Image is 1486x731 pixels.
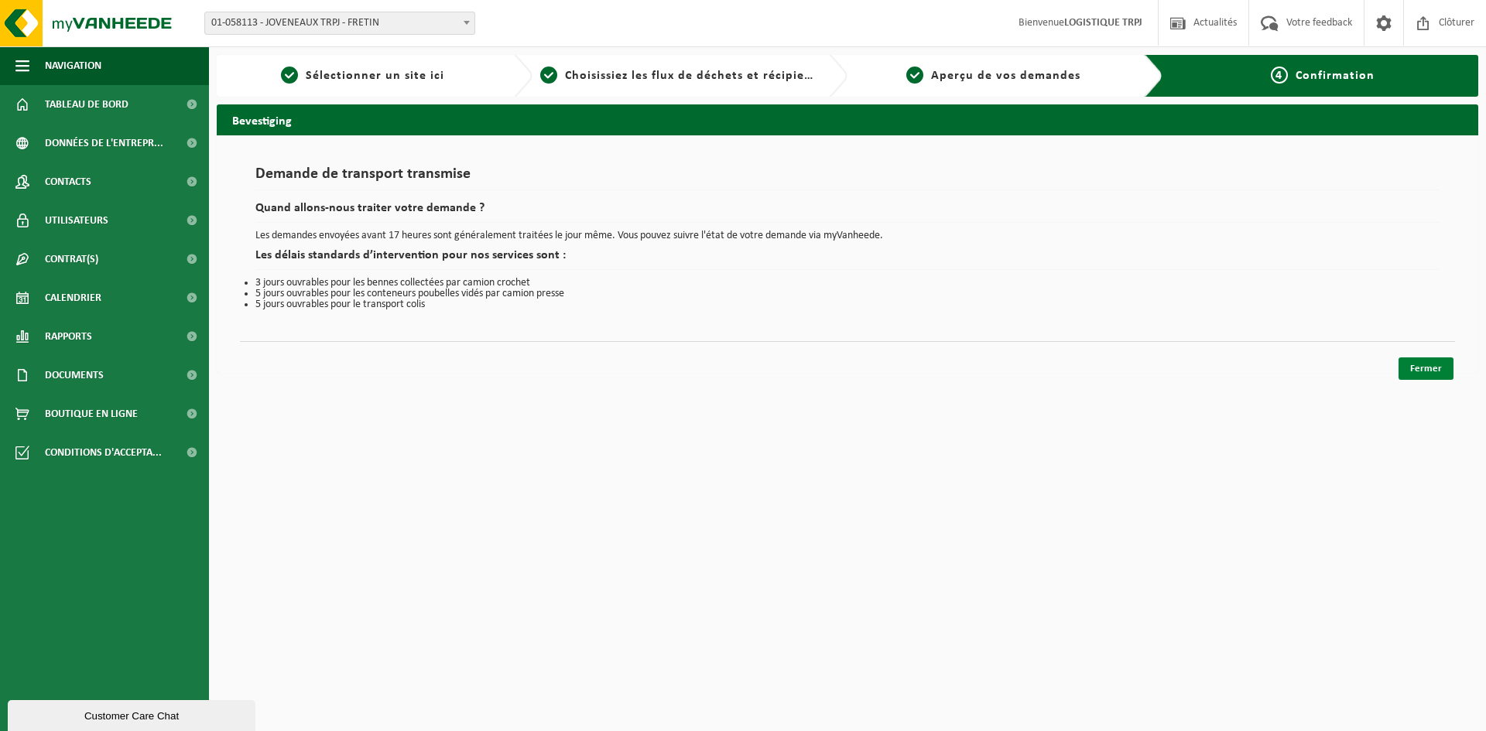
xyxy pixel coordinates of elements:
[45,433,162,472] span: Conditions d'accepta...
[1399,357,1453,380] a: Fermer
[540,67,557,84] span: 2
[1064,17,1142,29] strong: LOGISTIQUE TRPJ
[45,162,91,201] span: Contacts
[540,67,817,85] a: 2Choisissiez les flux de déchets et récipients
[906,67,923,84] span: 3
[1296,70,1375,82] span: Confirmation
[204,12,475,35] span: 01-058113 - JOVENEAUX TRPJ - FRETIN
[255,166,1440,190] h1: Demande de transport transmise
[45,317,92,356] span: Rapports
[8,697,259,731] iframe: chat widget
[205,12,474,34] span: 01-058113 - JOVENEAUX TRPJ - FRETIN
[217,104,1478,135] h2: Bevestiging
[45,201,108,240] span: Utilisateurs
[855,67,1132,85] a: 3Aperçu de vos demandes
[565,70,823,82] span: Choisissiez les flux de déchets et récipients
[255,202,1440,223] h2: Quand allons-nous traiter votre demande ?
[255,231,1440,241] p: Les demandes envoyées avant 17 heures sont généralement traitées le jour même. Vous pouvez suivre...
[255,289,1440,299] li: 5 jours ouvrables pour les conteneurs poubelles vidés par camion presse
[45,240,98,278] span: Contrat(s)
[1271,67,1288,84] span: 4
[45,356,104,395] span: Documents
[255,278,1440,289] li: 3 jours ouvrables pour les bennes collectées par camion crochet
[45,46,101,85] span: Navigation
[45,85,128,124] span: Tableau de bord
[306,70,444,82] span: Sélectionner un site ici
[45,278,101,317] span: Calendrier
[255,249,1440,270] h2: Les délais standards d’intervention pour nos services sont :
[45,124,163,162] span: Données de l'entrepr...
[224,67,502,85] a: 1Sélectionner un site ici
[931,70,1080,82] span: Aperçu de vos demandes
[281,67,298,84] span: 1
[45,395,138,433] span: Boutique en ligne
[255,299,1440,310] li: 5 jours ouvrables pour le transport colis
